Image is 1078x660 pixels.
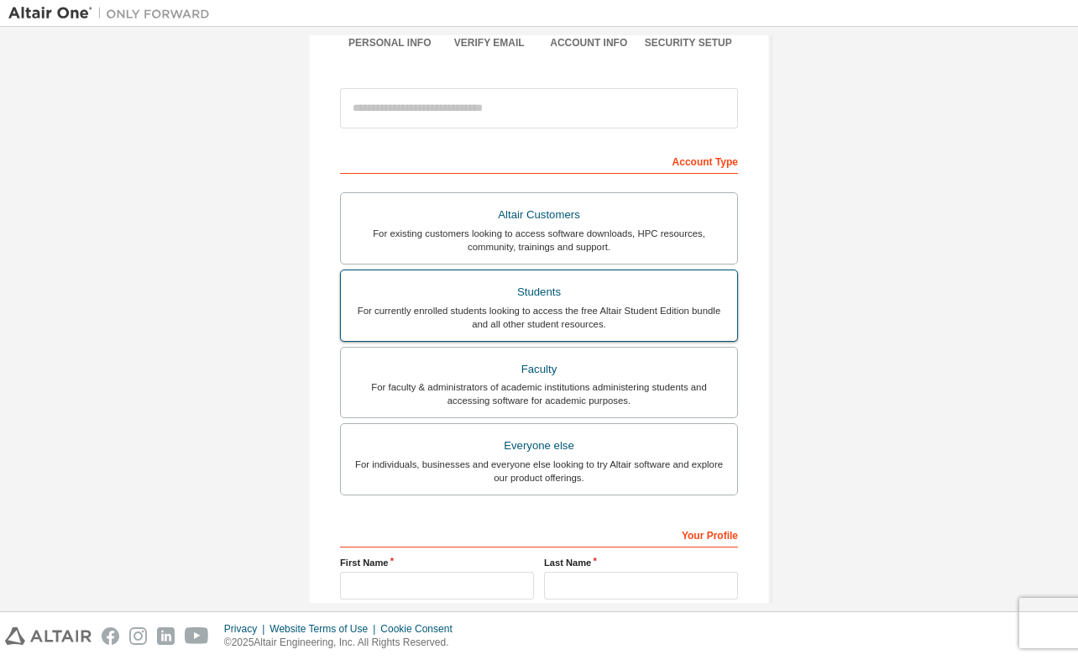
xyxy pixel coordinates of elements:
[269,622,380,636] div: Website Terms of Use
[224,622,269,636] div: Privacy
[340,521,738,547] div: Your Profile
[351,203,727,227] div: Altair Customers
[351,227,727,254] div: For existing customers looking to access software downloads, HPC resources, community, trainings ...
[340,36,440,50] div: Personal Info
[351,380,727,407] div: For faculty & administrators of academic institutions administering students and accessing softwa...
[539,36,639,50] div: Account Info
[380,622,462,636] div: Cookie Consent
[8,5,218,22] img: Altair One
[351,434,727,458] div: Everyone else
[340,556,534,569] label: First Name
[5,627,92,645] img: altair_logo.svg
[351,280,727,304] div: Students
[157,627,175,645] img: linkedin.svg
[440,36,540,50] div: Verify Email
[340,147,738,174] div: Account Type
[102,627,119,645] img: facebook.svg
[351,358,727,381] div: Faculty
[129,627,147,645] img: instagram.svg
[224,636,463,650] p: © 2025 Altair Engineering, Inc. All Rights Reserved.
[351,458,727,485] div: For individuals, businesses and everyone else looking to try Altair software and explore our prod...
[639,36,739,50] div: Security Setup
[185,627,209,645] img: youtube.svg
[351,304,727,331] div: For currently enrolled students looking to access the free Altair Student Edition bundle and all ...
[544,556,738,569] label: Last Name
